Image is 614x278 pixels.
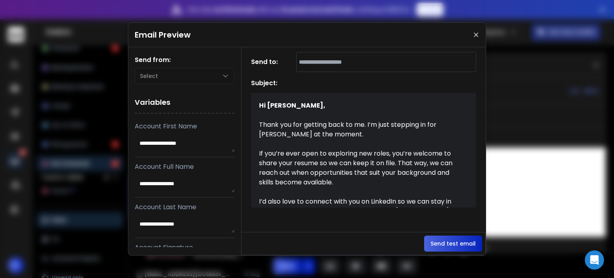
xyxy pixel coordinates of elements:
[251,78,277,88] h1: Subject:
[251,57,283,67] h1: Send to:
[585,250,604,270] div: Open Intercom Messenger
[259,149,459,187] p: If you’re ever open to exploring new roles, you’re welcome to share your resume so we can keep it...
[259,101,325,110] strong: Hi [PERSON_NAME],
[259,120,459,139] p: Thank you for getting back to me. I’m just stepping in for [PERSON_NAME] at the moment.
[259,197,459,226] p: I’d also love to connect with you on LinkedIn so we can stay in touch and share updates. Here’s m...
[424,236,482,252] button: Send test email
